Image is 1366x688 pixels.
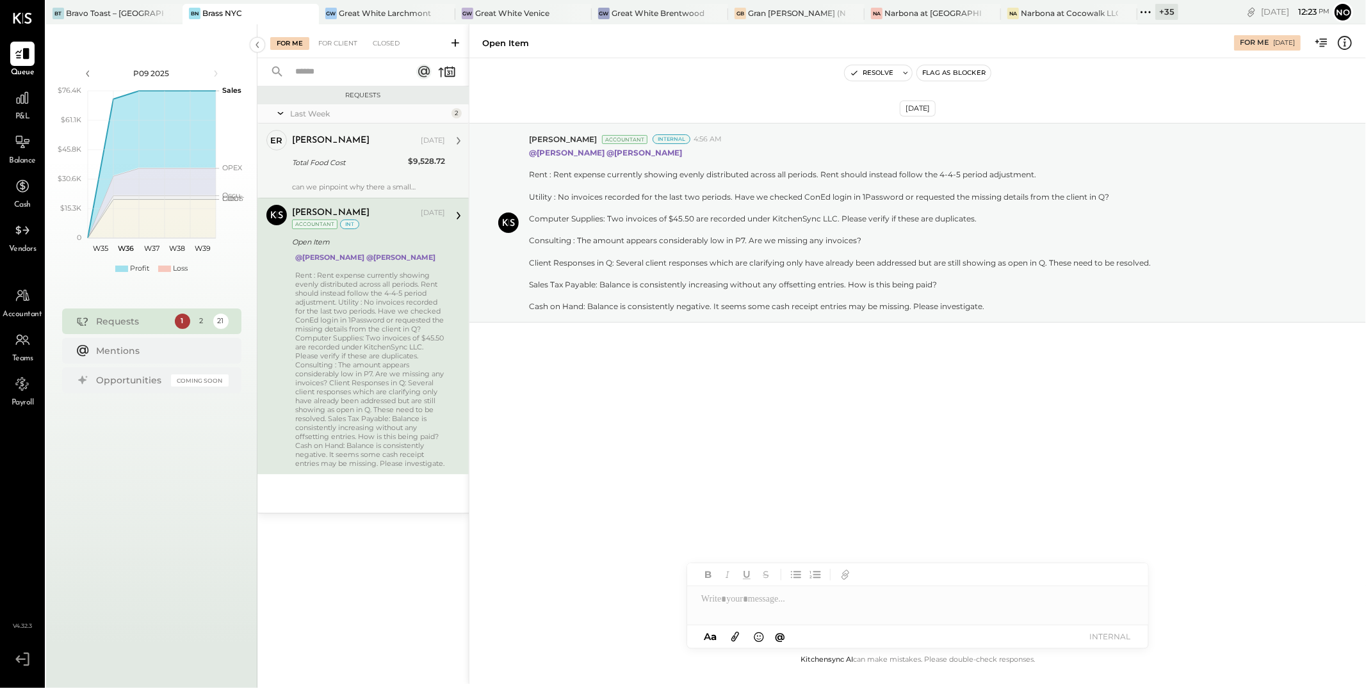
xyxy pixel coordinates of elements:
[837,566,854,583] button: Add URL
[14,200,31,211] span: Cash
[270,37,309,50] div: For Me
[776,630,786,643] span: @
[222,86,241,95] text: Sales
[222,163,243,172] text: OPEX
[1,372,44,409] a: Payroll
[12,397,34,409] span: Payroll
[917,65,991,81] button: Flag as Blocker
[1021,8,1118,19] div: Narbona at Cocowalk LLC
[1,284,44,321] a: Accountant
[529,134,597,145] span: [PERSON_NAME]
[339,8,431,19] div: Great White Larchmont
[451,108,462,118] div: 2
[295,253,364,262] strong: @[PERSON_NAME]
[340,220,359,229] div: int
[213,314,229,329] div: 21
[598,8,610,19] div: GW
[61,115,81,124] text: $61.1K
[884,8,982,19] div: Narbona at [GEOGRAPHIC_DATA] LLC
[93,244,108,253] text: W35
[606,148,682,157] strong: @[PERSON_NAME]
[189,8,200,19] div: BN
[312,37,364,50] div: For Client
[1,328,44,365] a: Teams
[788,566,804,583] button: Unordered List
[11,67,35,79] span: Queue
[222,191,244,200] text: Occu...
[700,566,717,583] button: Bold
[1,86,44,123] a: P&L
[77,233,81,242] text: 0
[58,174,81,183] text: $30.6K
[421,208,445,218] div: [DATE]
[97,315,168,328] div: Requests
[290,108,448,119] div: Last Week
[292,220,337,229] div: Accountant
[173,264,188,274] div: Loss
[325,8,337,19] div: GW
[1007,8,1019,19] div: Na
[130,264,149,274] div: Profit
[738,566,755,583] button: Underline
[758,566,774,583] button: Strikethrough
[292,207,370,220] div: [PERSON_NAME]
[807,566,824,583] button: Ordered List
[653,134,690,144] div: Internal
[3,309,42,321] span: Accountant
[612,8,704,19] div: Great White Brentwood
[171,374,229,387] div: Coming Soon
[169,244,185,253] text: W38
[97,68,206,79] div: P09 2025
[292,182,445,191] div: can we pinpoint why there a small difference between food coded purchases amount in KitchenSync a...
[1,130,44,167] a: Balance
[462,8,473,19] div: GW
[1,218,44,255] a: Vendors
[408,155,445,168] div: $9,528.72
[748,8,845,19] div: Gran [PERSON_NAME] (New)
[97,344,222,357] div: Mentions
[1245,5,1258,19] div: copy link
[202,8,242,19] div: Brass NYC
[1240,38,1269,48] div: For Me
[845,65,898,81] button: Resolve
[735,8,746,19] div: GB
[1333,2,1353,22] button: No
[53,8,64,19] div: BT
[9,156,36,167] span: Balance
[195,244,211,253] text: W39
[1,42,44,79] a: Queue
[15,111,30,123] span: P&L
[292,134,370,147] div: [PERSON_NAME]
[900,100,936,116] div: [DATE]
[602,135,647,144] div: Accountant
[529,148,605,157] strong: @[PERSON_NAME]
[1261,6,1329,18] div: [DATE]
[711,630,717,643] span: a
[772,628,790,644] button: @
[295,271,445,468] div: Rent : Rent expense currently showing evenly distributed across all periods. Rent should instead ...
[271,134,283,147] div: er
[719,566,736,583] button: Italic
[292,236,441,248] div: Open Item
[529,169,1151,312] div: Rent : Rent expense currently showing evenly distributed across all periods. Rent should instead ...
[222,194,241,203] text: Labor
[58,145,81,154] text: $45.8K
[1084,628,1135,645] button: INTERNAL
[12,353,33,365] span: Teams
[118,244,134,253] text: W36
[264,91,462,100] div: Requests
[97,374,165,387] div: Opportunities
[700,630,720,644] button: Aa
[292,156,404,169] div: Total Food Cost
[366,253,435,262] strong: @[PERSON_NAME]
[194,314,209,329] div: 2
[1155,4,1178,20] div: + 35
[871,8,882,19] div: Na
[60,204,81,212] text: $15.3K
[366,37,406,50] div: Closed
[58,86,81,95] text: $76.4K
[175,314,190,329] div: 1
[421,136,445,146] div: [DATE]
[475,8,549,19] div: Great White Venice
[1,174,44,211] a: Cash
